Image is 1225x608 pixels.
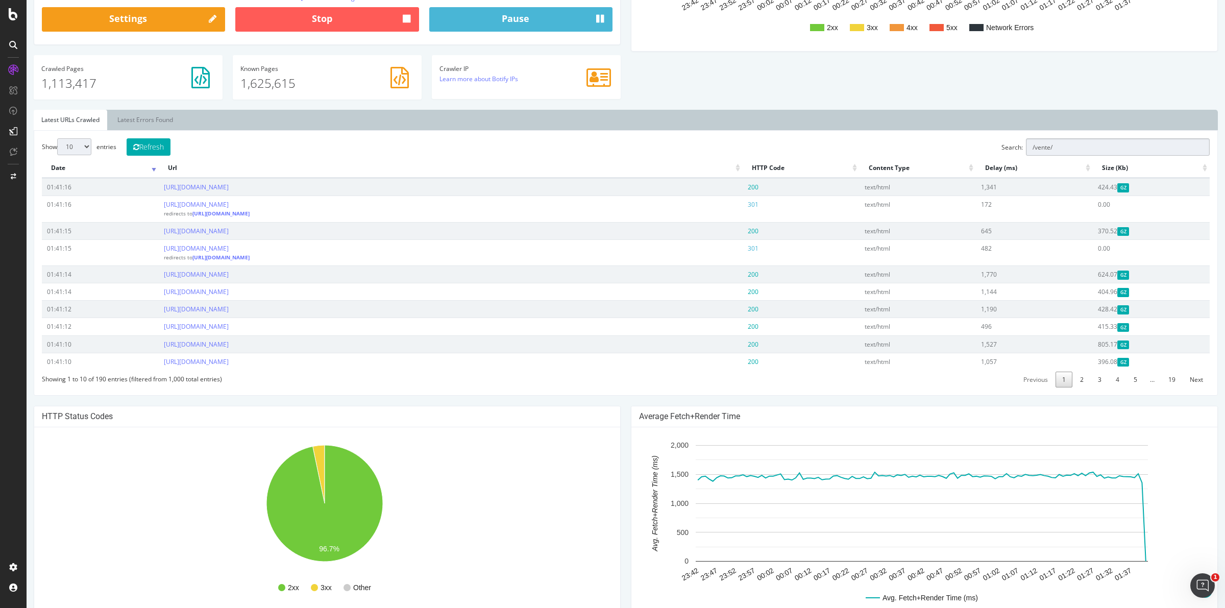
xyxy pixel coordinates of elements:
[673,566,693,582] text: 23:47
[949,353,1066,370] td: 1,057
[949,158,1066,178] th: Delay (ms): activate to sort column ascending
[137,287,202,296] a: [URL][DOMAIN_NAME]
[31,138,65,155] select: Showentries
[612,411,1183,422] h4: Average Fetch+Render Time
[949,265,1066,283] td: 1,770
[15,283,132,300] td: 01:41:14
[1029,372,1046,387] a: 1
[949,318,1066,335] td: 496
[842,566,862,582] text: 00:32
[658,557,662,565] text: 0
[833,239,950,265] td: text/html
[974,566,994,582] text: 01:07
[833,196,950,222] td: text/html
[949,196,1066,222] td: 172
[624,455,632,552] text: Avg. Fetch+Render Time (ms)
[137,244,202,253] a: [URL][DOMAIN_NAME]
[1211,573,1219,581] span: 1
[1066,335,1183,353] td: 805.17
[403,7,586,32] button: Pause
[1066,283,1183,300] td: 404.96
[137,357,202,366] a: [URL][DOMAIN_NAME]
[214,65,387,72] h4: Pages Known
[644,441,662,449] text: 2,000
[413,75,492,83] a: Learn more about Botify IPs
[166,210,223,217] a: [URL][DOMAIN_NAME]
[721,183,732,191] span: 200
[721,340,732,349] span: 200
[1091,288,1102,297] span: Gzipped Content
[920,23,931,32] text: 5xx
[721,200,732,209] span: 301
[833,335,950,353] td: text/html
[833,300,950,318] td: text/html
[692,566,712,582] text: 23:52
[833,178,950,196] td: text/html
[861,566,880,582] text: 00:37
[800,23,812,32] text: 2xx
[166,254,223,261] a: [URL][DOMAIN_NAME]
[767,566,787,582] text: 00:12
[15,196,132,222] td: 01:41:16
[132,158,716,178] th: Url: activate to sort column ascending
[15,300,132,318] td: 01:41:12
[83,110,154,130] a: Latest Errors Found
[1066,353,1183,370] td: 396.08
[833,222,950,239] td: text/html
[261,583,273,592] text: 2xx
[721,270,732,279] span: 200
[993,566,1013,582] text: 01:12
[15,335,132,353] td: 01:41:10
[1066,178,1183,196] td: 424.43
[15,75,188,92] p: 1,113,417
[1047,372,1064,387] a: 2
[1091,183,1102,192] span: Gzipped Content
[721,322,732,331] span: 200
[917,566,937,582] text: 00:52
[137,340,202,349] a: [URL][DOMAIN_NAME]
[100,138,144,156] button: Refresh
[949,178,1066,196] td: 1,341
[721,305,732,313] span: 200
[1068,566,1088,582] text: 01:32
[1066,196,1183,222] td: 0.00
[1117,375,1134,384] span: …
[1091,323,1102,332] span: Gzipped Content
[833,158,950,178] th: Content Type: activate to sort column ascending
[949,222,1066,239] td: 645
[710,566,730,582] text: 23:57
[856,594,951,602] text: Avg. Fetch+Render Time (ms)
[1190,573,1215,598] iframe: Intercom live chat
[898,566,918,582] text: 00:47
[15,178,132,196] td: 01:41:16
[214,75,387,92] p: 1,625,615
[137,200,202,209] a: [URL][DOMAIN_NAME]
[1091,305,1102,314] span: Gzipped Content
[1066,265,1183,283] td: 624.07
[955,566,975,582] text: 01:02
[804,566,824,582] text: 00:22
[999,138,1183,156] input: Search:
[644,470,662,478] text: 1,500
[879,566,899,582] text: 00:42
[137,322,202,331] a: [URL][DOMAIN_NAME]
[15,318,132,335] td: 01:41:12
[1083,372,1099,387] a: 4
[137,270,202,279] a: [URL][DOMAIN_NAME]
[833,353,950,370] td: text/html
[1135,372,1156,387] a: 19
[137,227,202,235] a: [URL][DOMAIN_NAME]
[840,23,851,32] text: 3xx
[1066,222,1183,239] td: 370.52
[721,287,732,296] span: 200
[786,566,805,582] text: 00:17
[990,372,1028,387] a: Previous
[960,23,1007,32] text: Network Errors
[1091,271,1102,279] span: Gzipped Content
[729,566,749,582] text: 00:02
[833,283,950,300] td: text/html
[880,23,891,32] text: 4xx
[721,227,732,235] span: 200
[1011,566,1031,582] text: 01:17
[1091,358,1102,367] span: Gzipped Content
